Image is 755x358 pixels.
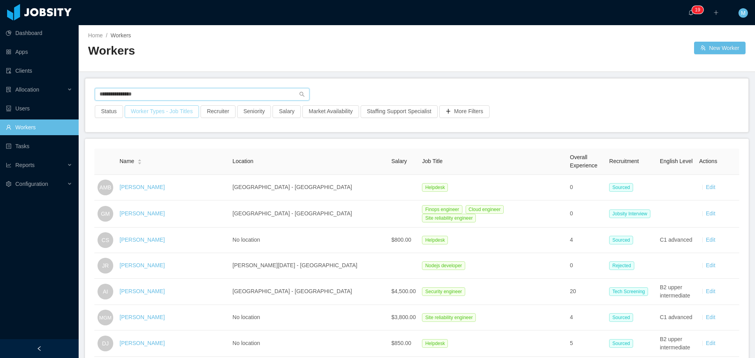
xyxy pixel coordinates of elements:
span: AMB [99,180,111,195]
span: Helpdesk [422,183,448,192]
i: icon: caret-down [138,161,142,163]
span: Jobsity Interview [609,209,650,218]
span: DJ [102,336,109,351]
i: icon: caret-up [138,158,142,161]
a: [PERSON_NAME] [120,340,165,346]
a: [PERSON_NAME] [120,210,165,217]
span: Tech Screening [609,287,648,296]
a: [PERSON_NAME] [120,237,165,243]
a: Rejected [609,262,637,268]
a: [PERSON_NAME] [120,314,165,320]
span: Configuration [15,181,48,187]
a: Sourced [609,314,636,320]
a: Edit [706,288,715,294]
td: 20 [567,279,606,305]
i: icon: plus [713,10,719,15]
span: $800.00 [391,237,411,243]
td: 0 [567,175,606,200]
h2: Workers [88,43,417,59]
span: Site reliability engineer [422,214,476,222]
a: Tech Screening [609,288,651,294]
span: Overall Experience [570,154,597,169]
td: C1 advanced [657,305,696,330]
a: [PERSON_NAME] [120,288,165,294]
td: [PERSON_NAME][DATE] - [GEOGRAPHIC_DATA] [229,253,388,279]
td: [GEOGRAPHIC_DATA] - [GEOGRAPHIC_DATA] [229,175,388,200]
td: 5 [567,330,606,357]
span: M [741,8,746,18]
span: Rejected [609,261,634,270]
a: Home [88,32,103,39]
span: MGM [99,310,111,325]
td: 4 [567,228,606,253]
a: Jobsity Interview [609,210,654,217]
a: icon: appstoreApps [6,44,72,60]
span: Security engineer [422,287,465,296]
td: 0 [567,200,606,228]
span: Salary [391,158,407,164]
span: $850.00 [391,340,411,346]
span: Helpdesk [422,236,448,244]
a: Edit [706,340,715,346]
button: Staffing Support Specialist [361,105,438,118]
td: No location [229,305,388,330]
td: C1 advanced [657,228,696,253]
span: $3,800.00 [391,314,416,320]
a: Sourced [609,184,636,190]
p: 9 [698,6,700,14]
span: GM [101,206,110,222]
i: icon: search [299,92,305,97]
span: CS [101,232,109,248]
span: Site reliability engineer [422,313,476,322]
span: Sourced [609,183,633,192]
p: 1 [695,6,698,14]
td: [GEOGRAPHIC_DATA] - [GEOGRAPHIC_DATA] [229,200,388,228]
span: Helpdesk [422,339,448,348]
a: icon: profileTasks [6,138,72,154]
i: icon: bell [688,10,694,15]
span: Nodejs developer [422,261,465,270]
a: Sourced [609,340,636,346]
i: icon: solution [6,87,11,92]
span: Reports [15,162,35,168]
sup: 19 [692,6,703,14]
span: Sourced [609,313,633,322]
span: $4,500.00 [391,288,416,294]
span: Job Title [422,158,442,164]
span: Cloud engineer [466,205,504,214]
button: Seniority [237,105,271,118]
td: No location [229,330,388,357]
a: Edit [706,262,715,268]
a: Edit [706,314,715,320]
td: No location [229,228,388,253]
a: icon: robotUsers [6,101,72,116]
td: B2 upper intermediate [657,279,696,305]
span: JR [102,258,109,274]
span: Actions [699,158,717,164]
a: Edit [706,237,715,243]
td: 4 [567,305,606,330]
a: Edit [706,210,715,217]
span: Workers [110,32,131,39]
i: icon: line-chart [6,162,11,168]
td: [GEOGRAPHIC_DATA] - [GEOGRAPHIC_DATA] [229,279,388,305]
div: Sort [137,158,142,163]
a: Sourced [609,237,636,243]
a: icon: auditClients [6,63,72,79]
i: icon: setting [6,181,11,187]
span: Location [232,158,253,164]
button: Recruiter [201,105,236,118]
a: [PERSON_NAME] [120,184,165,190]
span: English Level [660,158,692,164]
span: AI [103,284,108,299]
a: icon: usergroup-addNew Worker [694,42,746,54]
span: / [106,32,107,39]
span: Allocation [15,86,39,93]
button: Worker Types - Job Titles [125,105,199,118]
td: 0 [567,253,606,279]
a: icon: userWorkers [6,119,72,135]
button: Market Availability [302,105,359,118]
button: icon: plusMore Filters [439,105,490,118]
a: Edit [706,184,715,190]
span: Name [120,157,134,165]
